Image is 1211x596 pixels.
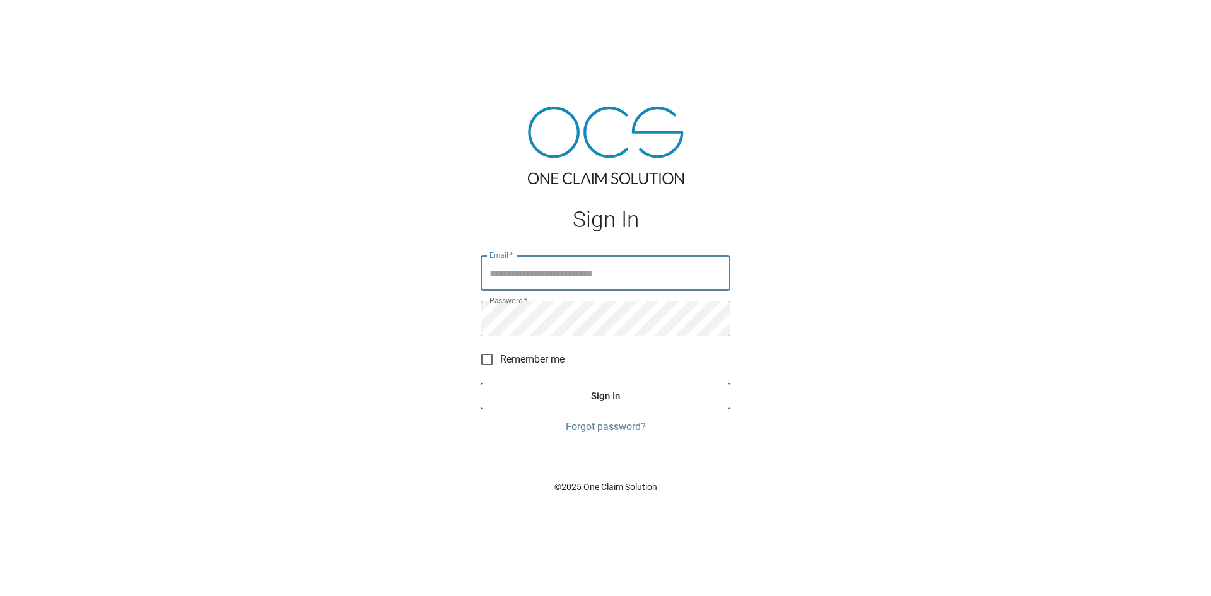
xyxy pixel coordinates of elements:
[489,295,527,306] label: Password
[500,352,565,367] span: Remember me
[481,419,730,435] a: Forgot password?
[481,207,730,233] h1: Sign In
[489,250,513,260] label: Email
[528,107,684,184] img: ocs-logo-tra.png
[481,481,730,493] p: © 2025 One Claim Solution
[15,8,66,33] img: ocs-logo-white-transparent.png
[481,383,730,409] button: Sign In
